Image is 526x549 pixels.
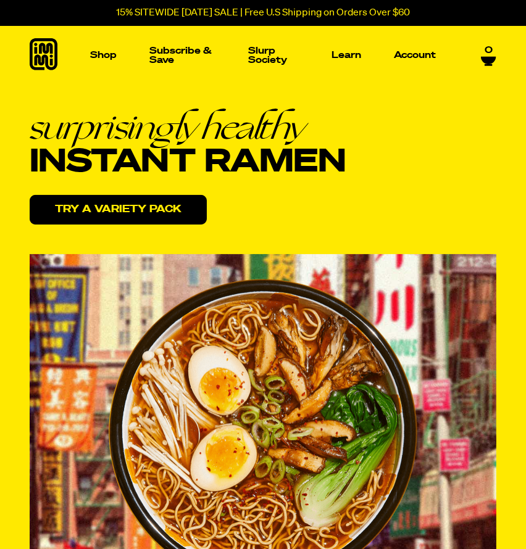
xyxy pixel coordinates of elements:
[85,26,122,85] a: Shop
[116,7,410,19] p: 15% SITEWIDE [DATE] SALE | Free U.S Shipping on Orders Over $60
[481,45,496,66] a: 0
[144,41,221,70] a: Subscribe & Save
[30,109,346,144] em: surprisingly healthy
[85,26,441,85] nav: Main navigation
[90,51,117,60] p: Shop
[30,195,207,225] a: Try a variety pack
[332,51,361,60] p: Learn
[149,46,216,65] p: Subscribe & Save
[485,45,493,56] span: 0
[249,46,299,65] p: Slurp Society
[327,26,366,85] a: Learn
[30,109,346,180] h1: Instant Ramen
[389,46,441,65] a: Account
[394,51,436,60] p: Account
[244,41,304,70] a: Slurp Society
